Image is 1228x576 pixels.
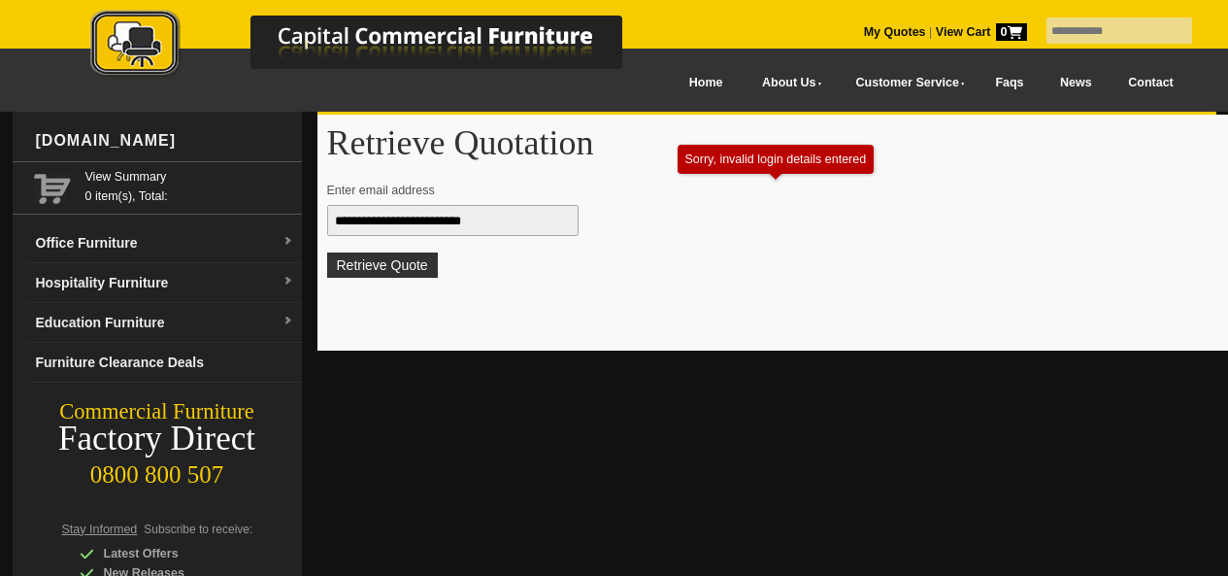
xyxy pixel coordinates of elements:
div: Latest Offers [80,544,264,563]
a: Capital Commercial Furniture Logo [37,10,716,86]
a: Contact [1110,61,1191,105]
a: News [1042,61,1110,105]
a: My Quotes [864,25,926,39]
strong: View Cart [936,25,1027,39]
a: Customer Service [834,61,977,105]
span: 0 item(s), Total: [85,167,294,203]
span: 0 [996,23,1027,41]
a: View Cart0 [932,25,1026,39]
a: Hospitality Furnituredropdown [28,263,302,303]
span: Stay Informed [62,523,138,536]
img: dropdown [282,236,294,248]
a: Faqs [978,61,1043,105]
h1: Retrieve Quotation [327,124,1226,161]
p: Enter email address [327,181,1208,200]
div: Factory Direct [13,425,302,453]
span: Subscribe to receive: [144,523,252,536]
a: Furniture Clearance Deals [28,343,302,383]
div: 0800 800 507 [13,452,302,489]
div: Sorry, invalid login details entered [685,152,867,166]
img: dropdown [282,276,294,288]
div: [DOMAIN_NAME] [28,112,302,170]
div: Commercial Furniture [13,398,302,425]
a: View Summary [85,167,294,186]
a: About Us [741,61,834,105]
img: dropdown [282,316,294,327]
a: Office Furnituredropdown [28,223,302,263]
button: Retrieve Quote [327,253,438,278]
img: Capital Commercial Furniture Logo [37,10,716,81]
a: Education Furnituredropdown [28,303,302,343]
